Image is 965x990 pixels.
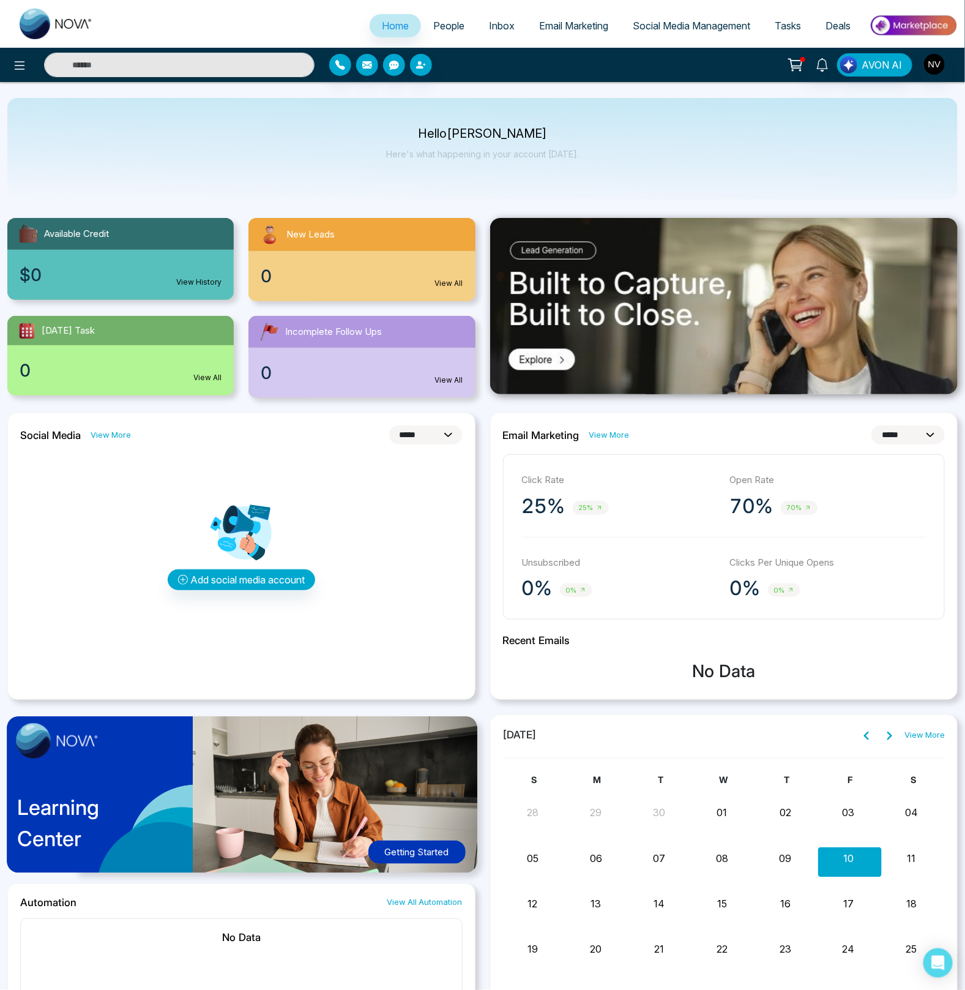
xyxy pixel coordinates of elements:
[368,841,466,864] button: Getting Started
[527,805,538,820] button: 28
[594,774,602,785] span: M
[768,583,800,598] span: 0%
[730,473,926,487] p: Open Rate
[20,896,76,909] h2: Automation
[924,54,945,75] img: User Avatar
[421,14,477,37] a: People
[261,360,272,386] span: 0
[503,429,579,441] h2: Email Marketing
[33,931,450,943] h2: No Data
[862,58,902,72] span: AVON AI
[905,805,918,820] button: 04
[658,774,663,785] span: T
[435,278,463,289] a: View All
[44,227,109,241] span: Available Credit
[780,805,791,820] button: 02
[762,14,813,37] a: Tasks
[168,569,315,590] button: Add social media account
[653,805,665,820] button: 30
[923,948,953,978] div: Open Intercom Messenger
[539,20,608,32] span: Email Marketing
[717,805,728,820] button: 01
[522,473,718,487] p: Click Rate
[527,14,620,37] a: Email Marketing
[16,723,98,759] img: image
[522,556,718,570] p: Unsubscribed
[837,53,912,77] button: AVON AI
[633,20,750,32] span: Social Media Management
[730,494,773,519] p: 70%
[573,501,609,515] span: 25%
[522,494,565,519] p: 25%
[285,325,382,339] span: Incomplete Follow Ups
[211,502,272,563] img: Analytics png
[1,710,492,888] img: home-learning-center.png
[780,942,791,956] button: 23
[654,942,664,956] button: 21
[780,896,791,911] button: 16
[653,851,665,866] button: 07
[20,358,31,383] span: 0
[904,729,945,741] a: View More
[258,321,280,343] img: followUps.svg
[522,576,553,601] p: 0%
[843,851,854,866] button: 10
[477,14,527,37] a: Inbox
[241,218,482,301] a: New Leads0View All
[843,942,855,956] button: 24
[503,727,537,743] span: [DATE]
[730,576,761,601] p: 0%
[386,149,579,159] p: Here's what happening in your account [DATE].
[20,429,81,441] h2: Social Media
[784,774,790,785] span: T
[730,556,926,570] p: Clicks Per Unique Opens
[176,277,222,288] a: View History
[717,942,728,956] button: 22
[20,9,93,39] img: Nova CRM Logo
[386,129,579,139] p: Hello [PERSON_NAME]
[843,805,855,820] button: 03
[527,942,538,956] button: 19
[503,634,945,647] h2: Recent Emails
[382,20,409,32] span: Home
[590,805,602,820] button: 29
[193,372,222,383] a: View All
[17,223,39,245] img: availableCredit.svg
[17,792,99,854] p: Learning Center
[370,14,421,37] a: Home
[848,774,852,785] span: F
[781,501,818,515] span: 70%
[813,14,863,37] a: Deals
[489,20,515,32] span: Inbox
[654,896,665,911] button: 14
[20,262,42,288] span: $0
[42,324,95,338] span: [DATE] Task
[591,896,601,911] button: 13
[717,896,727,911] button: 15
[907,851,916,866] button: 11
[560,583,592,598] span: 0%
[869,12,958,39] img: Market-place.gif
[840,56,857,73] img: Lead Flow
[911,774,916,785] span: S
[17,321,37,340] img: todayTask.svg
[490,218,958,394] img: .
[258,223,281,246] img: newLeads.svg
[720,774,728,785] span: W
[531,774,537,785] span: S
[286,228,335,242] span: New Leads
[590,942,602,956] button: 20
[589,429,630,441] a: View More
[527,851,538,866] button: 05
[528,896,538,911] button: 12
[91,429,131,441] a: View More
[906,896,917,911] button: 18
[241,316,482,398] a: Incomplete Follow Ups0View All
[503,661,945,682] h3: No Data
[433,20,464,32] span: People
[779,851,791,866] button: 09
[590,851,602,866] button: 06
[906,942,917,956] button: 25
[7,714,475,883] a: LearningCenterGetting Started
[261,263,272,289] span: 0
